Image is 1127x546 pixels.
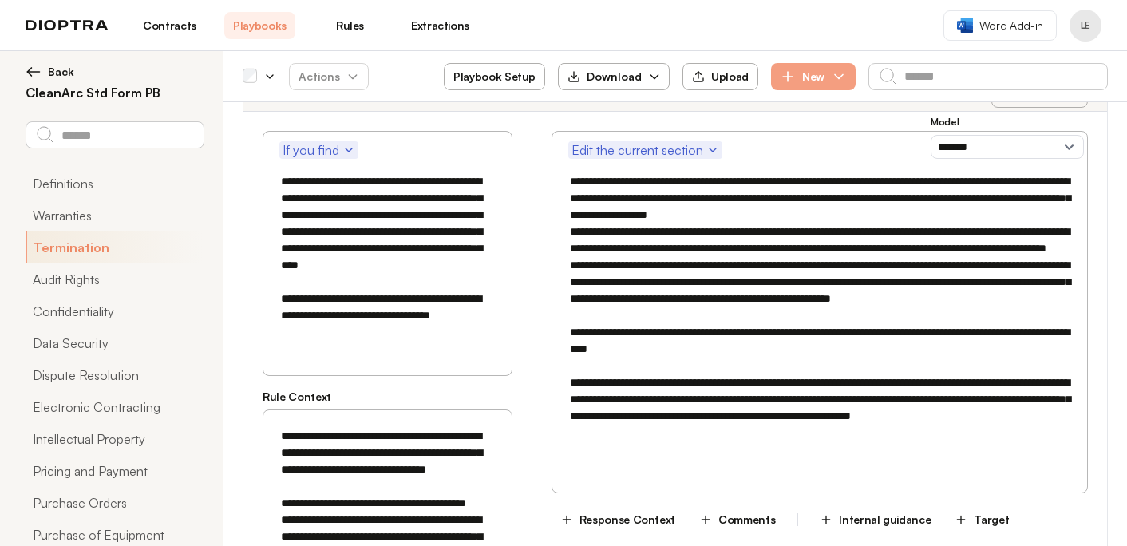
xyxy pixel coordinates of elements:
button: Definitions [26,168,204,200]
span: If you find [283,140,355,160]
button: Playbook Setup [444,63,545,90]
button: Comments [690,506,784,533]
h2: CleanArc Std Form PB [26,83,204,102]
button: Purchase Orders [26,487,204,519]
button: Back [26,64,204,80]
a: Rules [314,12,386,39]
button: Intellectual Property [26,423,204,455]
span: Word Add-in [979,18,1043,34]
button: Response Context [552,506,684,533]
div: Upload [692,69,749,84]
div: Select all [243,69,257,84]
button: Electronic Contracting [26,391,204,423]
button: Edit the current section [568,141,722,159]
button: Warranties [26,200,204,231]
button: Actions [289,63,369,90]
div: Download [567,69,642,85]
a: Contracts [134,12,205,39]
button: Pricing and Payment [26,455,204,487]
select: Model [931,135,1084,159]
img: logo [26,20,109,31]
img: left arrow [26,64,42,80]
h3: Rule Context [263,389,512,405]
h3: Model [931,116,1084,129]
img: word [957,18,973,33]
span: Actions [286,62,372,91]
a: Playbooks [224,12,295,39]
button: Dispute Resolution [26,359,204,391]
button: Target [946,506,1018,533]
button: Upload [682,63,758,90]
button: Audit Rights [26,263,204,295]
button: Internal guidance [811,506,939,533]
span: Back [48,64,74,80]
a: Word Add-in [943,10,1057,41]
a: Extractions [405,12,476,39]
button: New [771,63,856,90]
span: Edit the current section [571,140,719,160]
button: If you find [279,141,358,159]
button: Profile menu [1070,10,1101,42]
button: Data Security [26,327,204,359]
button: Termination [26,231,204,263]
button: Confidentiality [26,295,204,327]
button: Download [558,63,670,90]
